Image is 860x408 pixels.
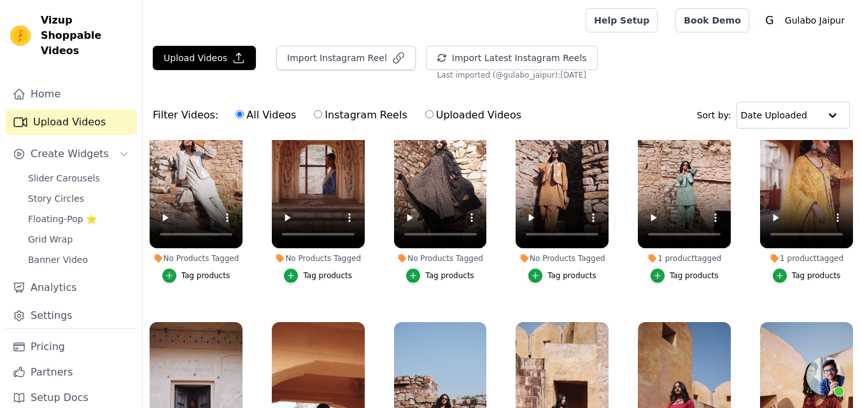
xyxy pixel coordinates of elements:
button: Import Latest Instagram Reels [426,46,598,70]
span: Last imported (@ gulabo_jaipur ): [DATE] [437,70,586,80]
label: Uploaded Videos [425,107,522,123]
div: 1 product tagged [760,253,853,264]
span: Create Widgets [31,146,109,162]
input: Instagram Reels [314,110,322,118]
div: Filter Videos: [153,101,528,130]
a: Floating-Pop ⭐ [20,210,137,228]
button: G Gulabo Jaipur [759,9,850,32]
div: Open chat [807,357,845,395]
span: Slider Carousels [28,172,100,185]
a: Banner Video [20,251,137,269]
div: No Products Tagged [394,253,487,264]
p: Gulabo Jaipur [780,9,850,32]
div: Tag products [547,271,596,281]
div: Tag products [670,271,719,281]
button: Tag products [162,269,230,283]
a: Partners [5,360,137,385]
span: Grid Wrap [28,233,73,246]
div: Tag products [181,271,230,281]
a: Pricing [5,334,137,360]
button: Tag products [528,269,596,283]
button: Import Instagram Reel [276,46,416,70]
a: Home [5,81,137,107]
button: Tag products [773,269,841,283]
div: Tag products [792,271,841,281]
div: 1 product tagged [638,253,731,264]
span: Banner Video [28,253,88,266]
a: Help Setup [586,8,658,32]
a: Grid Wrap [20,230,137,248]
div: No Products Tagged [272,253,365,264]
a: Story Circles [20,190,137,208]
button: Tag products [406,269,474,283]
button: Tag products [651,269,719,283]
img: Vizup [10,25,31,46]
a: Book Demo [675,8,749,32]
label: Instagram Reels [313,107,407,123]
span: Floating-Pop ⭐ [28,213,97,225]
button: Tag products [284,269,352,283]
div: Sort by: [697,102,850,129]
a: Settings [5,303,137,328]
label: All Videos [235,107,297,123]
text: G [765,14,773,27]
span: Vizup Shoppable Videos [41,13,132,59]
div: No Products Tagged [516,253,609,264]
div: No Products Tagged [150,253,243,264]
a: Slider Carousels [20,169,137,187]
a: Analytics [5,275,137,300]
div: Tag products [425,271,474,281]
span: Story Circles [28,192,84,205]
button: Create Widgets [5,141,137,167]
input: Uploaded Videos [425,110,434,118]
a: Upload Videos [5,109,137,135]
button: Upload Videos [153,46,256,70]
input: All Videos [236,110,244,118]
div: Tag products [303,271,352,281]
